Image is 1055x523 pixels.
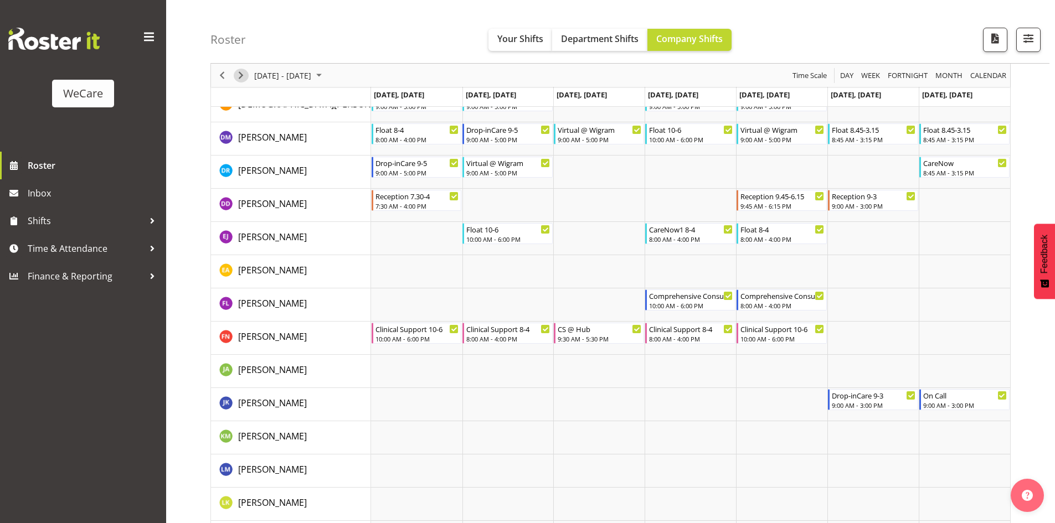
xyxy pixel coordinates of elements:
[740,201,824,210] div: 9:45 AM - 6:15 PM
[28,213,144,229] span: Shifts
[558,323,641,334] div: CS @ Hub
[211,322,371,355] td: Firdous Naqvi resource
[466,157,550,168] div: Virtual @ Wigram
[375,135,459,144] div: 8:00 AM - 4:00 PM
[488,29,552,51] button: Your Shifts
[791,69,828,82] span: Time Scale
[238,231,307,243] span: [PERSON_NAME]
[28,185,161,201] span: Inbox
[838,69,856,82] button: Timeline Day
[28,268,144,284] span: Finance & Reporting
[832,190,915,201] div: Reception 9-3
[649,135,733,144] div: 10:00 AM - 6:00 PM
[211,255,371,288] td: Ena Advincula resource
[231,64,250,87] div: Next
[645,123,735,144] div: Deepti Mahajan"s event - Float 10-6 Begin From Thursday, September 18, 2025 at 10:00:00 AM GMT+12...
[238,297,307,309] span: [PERSON_NAME]
[211,189,371,222] td: Demi Dumitrean resource
[919,123,1010,144] div: Deepti Mahajan"s event - Float 8.45-3.15 Begin From Sunday, September 21, 2025 at 8:45:00 AM GMT+...
[737,123,827,144] div: Deepti Mahajan"s event - Virtual @ Wigram Begin From Friday, September 19, 2025 at 9:00:00 AM GMT...
[737,223,827,244] div: Ella Jarvis"s event - Float 8-4 Begin From Friday, September 19, 2025 at 8:00:00 AM GMT+12:00 End...
[923,124,1007,135] div: Float 8.45-3.15
[238,197,307,210] a: [PERSON_NAME]
[238,264,307,276] span: [PERSON_NAME]
[923,390,1007,401] div: On Call
[554,323,644,344] div: Firdous Naqvi"s event - CS @ Hub Begin From Wednesday, September 17, 2025 at 9:30:00 AM GMT+12:00...
[466,224,550,235] div: Float 10-6
[649,235,733,244] div: 8:00 AM - 4:00 PM
[740,124,824,135] div: Virtual @ Wigram
[649,224,733,235] div: CareNow1 8-4
[28,157,161,174] span: Roster
[238,263,307,277] a: [PERSON_NAME]
[238,496,307,509] a: [PERSON_NAME]
[740,323,824,334] div: Clinical Support 10-6
[375,201,459,210] div: 7:30 AM - 4:00 PM
[740,334,824,343] div: 10:00 AM - 6:00 PM
[466,124,550,135] div: Drop-inCare 9-5
[28,240,144,257] span: Time & Attendance
[558,334,641,343] div: 9:30 AM - 5:30 PM
[238,131,307,144] a: [PERSON_NAME]
[238,330,307,343] span: [PERSON_NAME]
[462,223,553,244] div: Ella Jarvis"s event - Float 10-6 Begin From Tuesday, September 16, 2025 at 10:00:00 AM GMT+12:00 ...
[740,301,824,310] div: 8:00 AM - 4:00 PM
[215,69,230,82] button: Previous
[211,421,371,454] td: Kishendri Moodley resource
[211,122,371,156] td: Deepti Mahajan resource
[737,190,827,211] div: Demi Dumitrean"s event - Reception 9.45-6.15 Begin From Friday, September 19, 2025 at 9:45:00 AM ...
[372,157,462,178] div: Deepti Raturi"s event - Drop-inCare 9-5 Begin From Monday, September 15, 2025 at 9:00:00 AM GMT+1...
[919,157,1010,178] div: Deepti Raturi"s event - CareNow Begin From Sunday, September 21, 2025 at 8:45:00 AM GMT+12:00 End...
[740,135,824,144] div: 9:00 AM - 5:00 PM
[832,124,915,135] div: Float 8.45-3.15
[557,90,607,100] span: [DATE], [DATE]
[552,29,647,51] button: Department Shifts
[497,33,543,45] span: Your Shifts
[839,69,855,82] span: Day
[923,168,1007,177] div: 8:45 AM - 3:15 PM
[737,323,827,344] div: Firdous Naqvi"s event - Clinical Support 10-6 Begin From Friday, September 19, 2025 at 10:00:00 A...
[211,388,371,421] td: John Ko resource
[647,29,732,51] button: Company Shifts
[375,190,459,201] div: Reception 7.30-4
[969,69,1008,82] button: Month
[561,33,639,45] span: Department Shifts
[466,334,550,343] div: 8:00 AM - 4:00 PM
[791,69,829,82] button: Time Scale
[238,230,307,244] a: [PERSON_NAME]
[831,90,881,100] span: [DATE], [DATE]
[238,463,307,476] a: [PERSON_NAME]
[211,454,371,488] td: Lainie Montgomery resource
[1039,235,1049,273] span: Feedback
[740,235,824,244] div: 8:00 AM - 4:00 PM
[828,123,918,144] div: Deepti Mahajan"s event - Float 8.45-3.15 Begin From Saturday, September 20, 2025 at 8:45:00 AM GM...
[238,364,307,376] span: [PERSON_NAME]
[740,224,824,235] div: Float 8-4
[375,323,459,334] div: Clinical Support 10-6
[983,28,1007,52] button: Download a PDF of the roster according to the set date range.
[739,90,790,100] span: [DATE], [DATE]
[238,164,307,177] a: [PERSON_NAME]
[466,323,550,334] div: Clinical Support 8-4
[828,389,918,410] div: John Ko"s event - Drop-inCare 9-3 Begin From Saturday, September 20, 2025 at 9:00:00 AM GMT+12:00...
[63,85,103,102] div: WeCare
[238,397,307,409] span: [PERSON_NAME]
[253,69,327,82] button: September 15 - 21, 2025
[649,334,733,343] div: 8:00 AM - 4:00 PM
[887,69,929,82] span: Fortnight
[8,28,100,50] img: Rosterit website logo
[375,168,459,177] div: 9:00 AM - 5:00 PM
[558,135,641,144] div: 9:00 AM - 5:00 PM
[375,124,459,135] div: Float 8-4
[737,289,827,310] div: Felize Lacson"s event - Comprehensive Consult 8-4 Begin From Friday, September 19, 2025 at 8:00:0...
[648,90,698,100] span: [DATE], [DATE]
[649,290,733,301] div: Comprehensive Consult 10-6
[740,290,824,301] div: Comprehensive Consult 8-4
[649,124,733,135] div: Float 10-6
[934,69,965,82] button: Timeline Month
[832,201,915,210] div: 9:00 AM - 3:00 PM
[466,235,550,244] div: 10:00 AM - 6:00 PM
[1016,28,1041,52] button: Filter Shifts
